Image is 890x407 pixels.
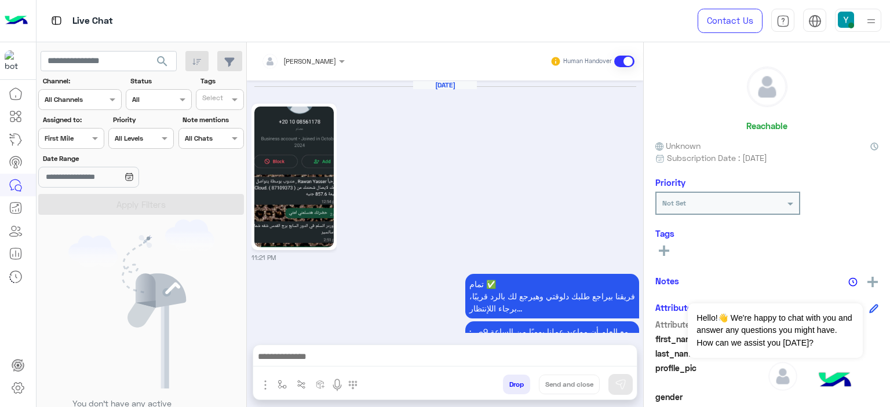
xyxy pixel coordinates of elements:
img: userImage [838,12,854,28]
span: Attribute Name [655,318,766,331]
span: null [768,391,879,403]
img: hulul-logo.png [815,361,855,401]
span: [PERSON_NAME] [283,57,336,65]
img: empty users [68,219,214,388]
img: Logo [5,9,28,33]
a: Contact Us [698,9,763,33]
span: Unknown [655,140,701,152]
small: Human Handover [563,57,612,66]
label: Priority [113,115,173,125]
p: 13/10/2025, 11:21 PM [465,274,639,318]
p: Live Chat [72,13,113,29]
label: Tags [200,76,243,86]
img: add [867,277,878,287]
img: create order [316,380,325,389]
img: 317874714732967 [5,50,25,71]
button: search [148,51,177,76]
img: send voice note [330,378,344,392]
h6: [DATE] [413,81,477,89]
h6: Notes [655,276,679,286]
h6: Reachable [746,120,787,131]
button: Trigger scenario [292,375,311,394]
img: send message [615,379,626,390]
img: Trigger scenario [297,380,306,389]
label: Channel: [43,76,121,86]
label: Note mentions [183,115,242,125]
img: defaultAdmin.png [747,67,787,107]
small: 11:21 PM [251,253,276,262]
img: tab [49,13,64,28]
img: make a call [348,380,358,390]
img: tab [776,14,790,28]
a: tab [771,9,794,33]
button: select flow [273,375,292,394]
img: send attachment [258,378,272,392]
span: profile_pic [655,362,766,388]
img: profile [864,14,878,28]
img: defaultAdmin.png [768,362,797,391]
span: last_name [655,347,766,360]
span: gender [655,391,766,403]
label: Assigned to: [43,115,103,125]
span: Hello!👋 We're happy to chat with you and answer any questions you might have. How can we assist y... [688,303,862,358]
span: Subscription Date : [DATE] [667,152,767,164]
button: create order [311,375,330,394]
img: tab [808,14,822,28]
button: Apply Filters [38,194,244,215]
h6: Attributes [655,302,696,313]
button: Drop [503,375,530,394]
p: 13/10/2025, 11:21 PM [465,321,639,390]
img: select flow [278,380,287,389]
div: Select [200,93,223,106]
h6: Priority [655,177,685,188]
span: first_name [655,333,766,345]
button: Send and close [539,375,600,394]
h6: Tags [655,228,878,239]
label: Status [130,76,190,86]
span: search [155,54,169,68]
label: Date Range [43,153,173,164]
